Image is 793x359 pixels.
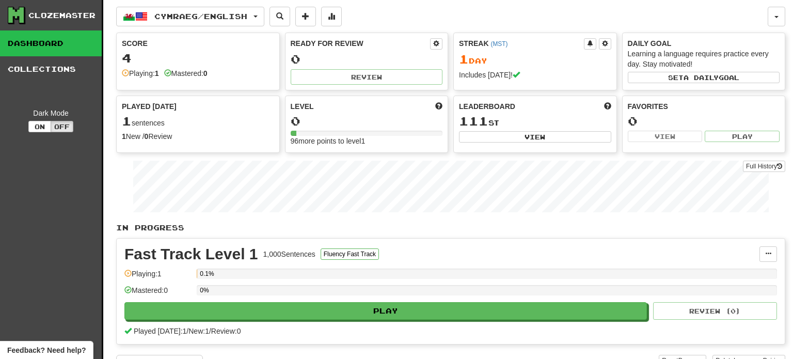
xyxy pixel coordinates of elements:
[263,249,315,259] div: 1,000 Sentences
[604,101,611,112] span: This week in points, UTC
[124,302,647,320] button: Play
[321,7,342,26] button: More stats
[124,269,192,286] div: Playing: 1
[51,121,73,132] button: Off
[122,132,126,141] strong: 1
[291,136,443,146] div: 96 more points to level 1
[122,101,177,112] span: Played [DATE]
[124,285,192,302] div: Mastered: 0
[186,327,188,335] span: /
[291,101,314,112] span: Level
[628,38,780,49] div: Daily Goal
[459,70,611,80] div: Includes [DATE]!
[203,69,208,77] strong: 0
[743,161,785,172] a: Full History
[155,69,159,77] strong: 1
[291,53,443,66] div: 0
[122,38,274,49] div: Score
[321,248,379,260] button: Fluency Fast Track
[116,223,785,233] p: In Progress
[628,72,780,83] button: Seta dailygoal
[28,121,51,132] button: On
[8,108,94,118] div: Dark Mode
[295,7,316,26] button: Add sentence to collection
[459,131,611,143] button: View
[291,69,443,85] button: Review
[269,7,290,26] button: Search sentences
[705,131,780,142] button: Play
[28,10,96,21] div: Clozemaster
[459,53,611,66] div: Day
[628,115,780,128] div: 0
[164,68,208,79] div: Mastered:
[122,68,159,79] div: Playing:
[122,131,274,142] div: New / Review
[122,115,274,128] div: sentences
[653,302,777,320] button: Review (0)
[628,49,780,69] div: Learning a language requires practice every day. Stay motivated!
[459,114,488,128] span: 111
[684,74,719,81] span: a daily
[459,52,469,66] span: 1
[628,131,703,142] button: View
[188,327,209,335] span: New: 1
[154,12,247,21] span: Cymraeg / English
[459,38,584,49] div: Streak
[291,115,443,128] div: 0
[116,7,264,26] button: Cymraeg/English
[459,101,515,112] span: Leaderboard
[435,101,442,112] span: Score more points to level up
[628,101,780,112] div: Favorites
[211,327,241,335] span: Review: 0
[122,52,274,65] div: 4
[7,345,86,355] span: Open feedback widget
[459,115,611,128] div: st
[122,114,132,128] span: 1
[209,327,211,335] span: /
[124,246,258,262] div: Fast Track Level 1
[145,132,149,141] strong: 0
[490,40,507,48] a: (MST)
[134,327,186,335] span: Played [DATE]: 1
[291,38,431,49] div: Ready for Review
